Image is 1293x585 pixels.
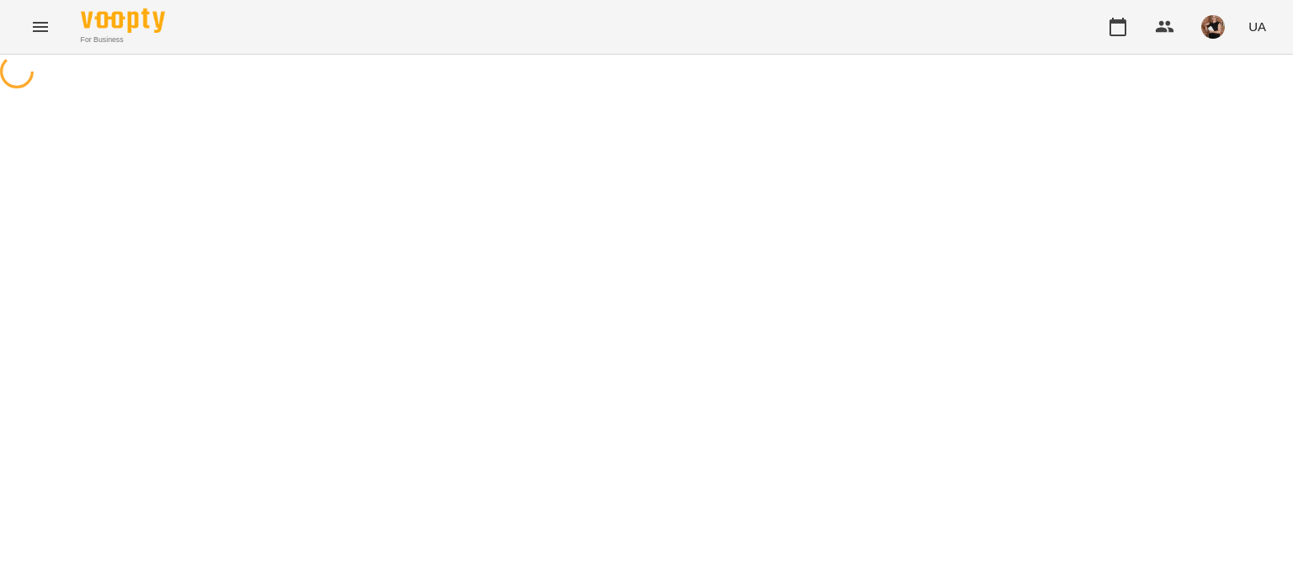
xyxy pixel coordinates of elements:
[81,35,165,45] span: For Business
[1242,11,1273,42] button: UA
[1248,18,1266,35] span: UA
[1201,15,1225,39] img: 5944c1aeb726a5a997002a54cb6a01a3.jpg
[81,8,165,33] img: Voopty Logo
[20,7,61,47] button: Menu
